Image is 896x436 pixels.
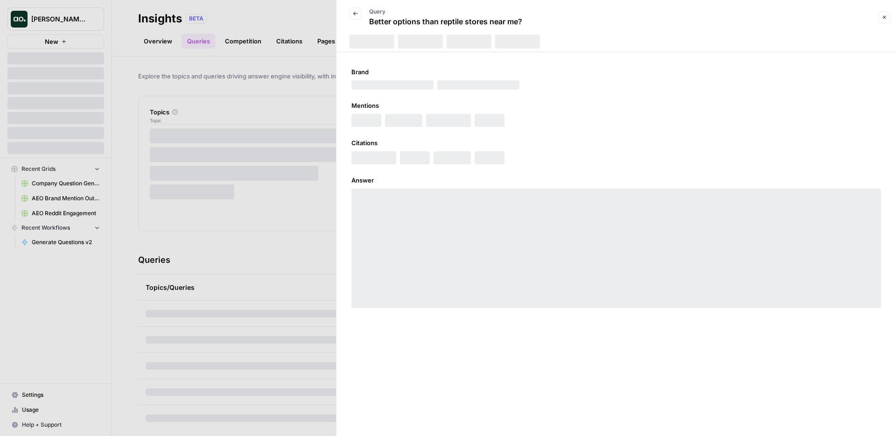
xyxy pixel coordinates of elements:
[369,7,522,16] p: Query
[351,176,881,185] span: Answer
[351,101,881,110] span: Mentions
[369,16,522,27] p: Better options than reptile stores near me?
[351,67,881,77] span: Brand
[351,138,881,148] span: Citations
